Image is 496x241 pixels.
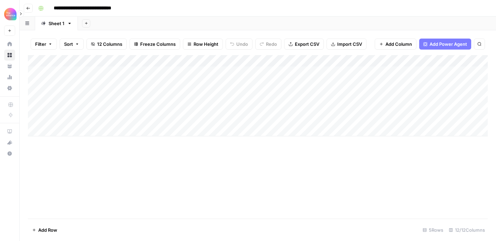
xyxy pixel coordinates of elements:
[4,61,15,72] a: Your Data
[419,39,471,50] button: Add Power Agent
[86,39,127,50] button: 12 Columns
[255,39,281,50] button: Redo
[38,227,57,233] span: Add Row
[35,41,46,48] span: Filter
[183,39,223,50] button: Row Height
[49,20,64,27] div: Sheet 1
[28,224,61,235] button: Add Row
[4,39,15,50] a: Home
[4,83,15,94] a: Settings
[4,126,15,137] a: AirOps Academy
[236,41,248,48] span: Undo
[31,39,57,50] button: Filter
[337,41,362,48] span: Import CSV
[140,41,176,48] span: Freeze Columns
[420,224,446,235] div: 5 Rows
[385,41,412,48] span: Add Column
[4,137,15,148] button: What's new?
[446,224,488,235] div: 12/12 Columns
[266,41,277,48] span: Redo
[284,39,324,50] button: Export CSV
[97,41,122,48] span: 12 Columns
[4,8,17,20] img: Alliance Logo
[430,41,467,48] span: Add Power Agent
[194,41,218,48] span: Row Height
[64,41,73,48] span: Sort
[60,39,84,50] button: Sort
[4,148,15,159] button: Help + Support
[226,39,252,50] button: Undo
[4,50,15,61] a: Browse
[327,39,366,50] button: Import CSV
[35,17,78,30] a: Sheet 1
[4,6,15,23] button: Workspace: Alliance
[130,39,180,50] button: Freeze Columns
[375,39,416,50] button: Add Column
[4,72,15,83] a: Usage
[295,41,319,48] span: Export CSV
